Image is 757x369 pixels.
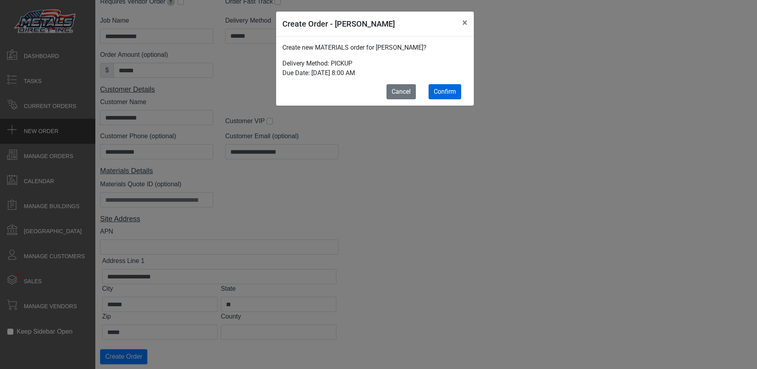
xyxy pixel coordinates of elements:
[282,59,467,78] p: Delivery Method: PICKUP Due Date: [DATE] 8:00 AM
[434,88,456,95] span: Confirm
[456,12,474,34] button: Close
[429,84,461,99] button: Confirm
[282,43,467,52] p: Create new MATERIALS order for [PERSON_NAME]?
[386,84,416,99] button: Cancel
[282,18,395,30] h5: Create Order - [PERSON_NAME]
